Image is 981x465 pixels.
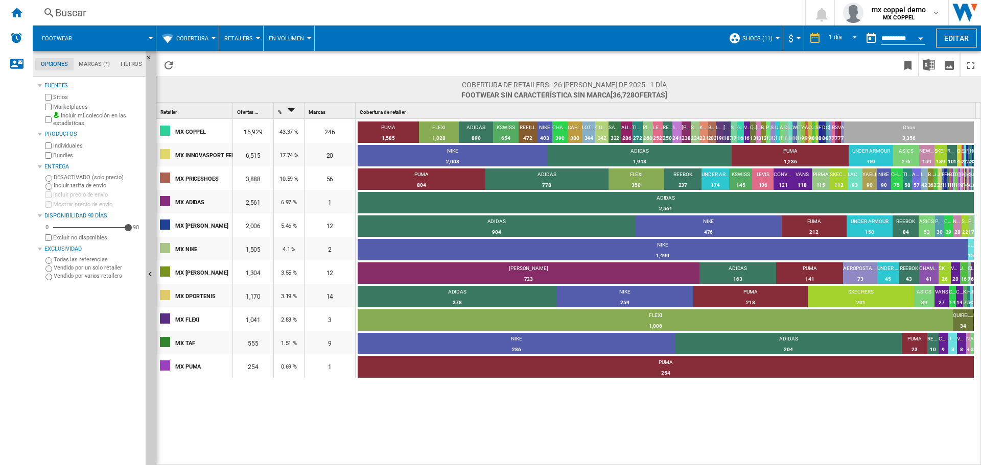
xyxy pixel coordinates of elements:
[459,124,493,133] div: ADIDAS
[784,121,788,145] td: DOCKERS : 112 (0.7%)
[838,121,841,145] td: VIZZANO : 77 (0.48%)
[808,124,812,133] div: ORIGINAL PENGUIN
[45,257,52,264] input: Todas las referencias
[45,152,52,159] input: Bundles
[963,286,967,309] td: KSWISS : 7 (0.6%)
[358,239,968,262] td: NIKE : 1,490 (99%)
[826,30,861,47] md-select: REPORTS.WIZARD.STEPS.REPORT.STEPS.REPORT_OPTIONS.PERIOD: 1 día
[832,121,835,145] td: BABY COLORS : 79 (0.5%)
[792,124,797,133] div: WORKLAND
[805,121,808,145] td: ACTVITTA : 93 (0.58%)
[699,124,708,133] div: KARSTEN
[358,356,974,380] td: PUMA : 254 (100%)
[953,168,955,192] td: DOCKERS : 12 (0.31%)
[793,168,812,192] td: VANS : 118 (3.03%)
[595,124,609,133] div: COQUETA
[53,103,142,111] label: Marketplaces
[788,26,799,51] div: $
[609,121,621,145] td: SAHARA : 322 (2.02%)
[729,168,752,192] td: KSWISS : 145 (3.73%)
[891,168,903,192] td: CHARLY : 75 (1.93%)
[756,121,761,145] td: FRIDA : 137 (0.86%)
[237,109,253,115] span: Ofertas
[968,168,968,192] td: HAVAIANAS : 4 (0.1%)
[912,168,921,192] td: ABUSIVA : 57 (1.47%)
[957,168,959,192] td: CROCS : 11 (0.28%)
[903,168,912,192] td: TIMBERLAND : 58 (1.49%)
[964,145,966,168] td: JORDAN : 24 (0.37%)
[235,103,273,118] div: Sort None
[949,168,951,192] td: BUBBLE GUMMERS : 13 (0.33%)
[45,175,52,182] input: DESACTIVADO (solo precio)
[269,26,309,51] button: En volumen
[146,51,158,69] button: Ocultar
[305,119,355,143] div: 246
[835,124,838,133] div: STRONA
[744,124,751,133] div: VANS
[161,26,214,51] div: Cobertura
[176,35,208,42] span: Cobertura
[699,262,777,286] td: ADIDAS : 163 (12.5%)
[632,121,643,145] td: TIMBERLAND : 272 (1.71%)
[269,35,304,42] span: En volumen
[54,174,142,181] label: DESACTIVADO (solo precio)
[537,124,553,133] div: NIKE
[45,234,52,241] input: Mostrar precio de envío
[962,145,964,168] td: SAUCONY : 25 (0.38%)
[770,124,775,133] div: SHENDY VENDY
[358,192,974,215] td: ADIDAS : 2,561 (100%)
[801,121,805,145] td: YUYIN : 95 (0.6%)
[893,145,919,168] td: ASICS : 276 (4.24%)
[832,124,835,133] div: BABY COLORS
[877,168,891,192] td: NIKE : 90 (2.31%)
[970,145,972,168] td: HOKA : 20 (0.31%)
[784,124,788,133] div: DOCKERS
[812,168,830,192] td: PIRMA : 115 (2.96%)
[459,121,493,145] td: ADIDAS : 890 (5.59%)
[278,109,282,115] span: %
[788,124,792,133] div: LACOSTE
[461,90,667,100] span: Footwear Sin característica Sin marca
[947,168,949,192] td: NAUTICA : 15 (0.39%)
[797,124,801,133] div: CATERPILLAR
[224,26,258,51] div: Retailers
[53,142,142,150] label: Individuales
[283,109,299,115] span: Sort Descending
[847,215,893,239] td: UNDER ARMOUR : 150 (7.48%)
[838,124,841,133] div: VIZZANO
[822,124,826,133] div: DC SHOES
[967,168,968,192] td: ADDICTION : 5 (0.13%)
[960,168,962,192] td: CATERPILLAR : 9 (0.23%)
[702,168,729,192] td: UNDER ARMOUR : 174 (4.48%)
[358,145,548,168] td: NIKE : 2,008 (30.82%)
[849,145,893,168] td: UNDER ARMOUR : 469 (7.2%)
[158,103,232,118] div: Retailer Sort None
[160,109,177,115] span: Retailer
[653,121,663,145] td: LEVIS : 252 (1.58%)
[672,121,682,145] td: 18 FOREVER : 241 (1.51%)
[957,145,962,168] td: ON : 47 (0.72%)
[708,121,716,145] td: BUBBLE GUMMERS : 203 (1.27%)
[830,168,848,192] td: SKECHERS : 112 (2.88%)
[780,124,784,133] div: ASICS
[775,121,780,145] td: UNDER ARMOUR : 117 (0.73%)
[933,168,938,192] td: JEEP : 27 (0.69%)
[115,58,148,70] md-tab-item: Filtros
[552,121,568,145] td: CHARLY : 390 (2.45%)
[893,215,919,239] td: REEBOK : 84 (4.19%)
[643,121,653,145] td: PIRMA : 260 (1.63%)
[872,5,926,15] span: mx coppel demo
[708,124,716,133] div: BUBBLE GUMMERS
[53,112,59,118] img: mysite-bg-18x18.png
[965,168,966,192] td: TOMMY HILFIGER : 6 (0.15%)
[276,103,304,118] div: % Sort Descending
[967,286,970,309] td: HOKA : 5 (0.43%)
[358,262,699,286] td: ANDREA : 723 (55.44%)
[956,286,963,309] td: CONVERSE : 14 (1.2%)
[862,168,877,192] td: YAELI : 90 (2.31%)
[693,286,808,309] td: PUMA : 218 (18.63%)
[663,121,672,145] td: REEBOK : 250 (1.57%)
[731,121,737,145] td: SALAMANDRA : 171 (1.07%)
